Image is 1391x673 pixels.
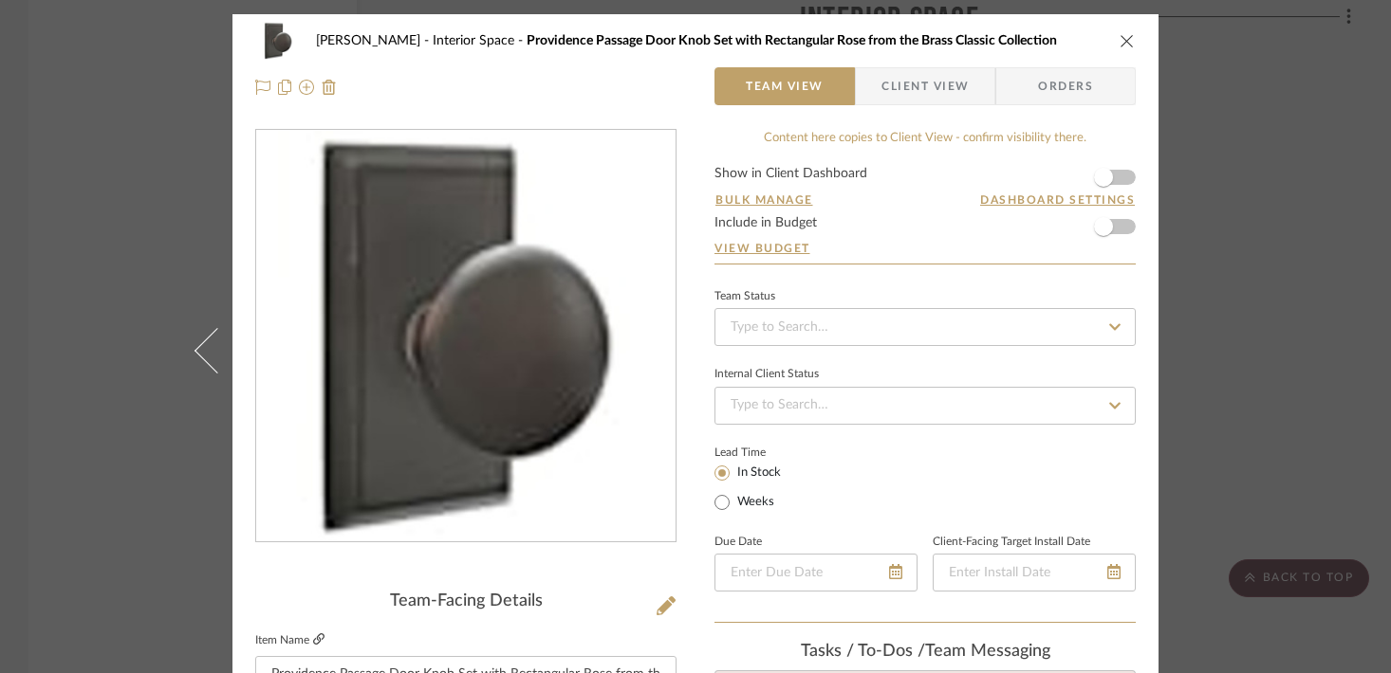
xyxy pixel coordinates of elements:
label: In Stock [733,464,781,482]
div: team Messaging [714,642,1136,663]
div: Team-Facing Details [255,591,677,612]
button: close [1119,32,1136,49]
div: Internal Client Status [714,370,819,379]
mat-radio-group: Select item type [714,461,812,514]
img: c9c9da64-3841-44ce-b72c-73ff8b27933e_436x436.jpg [260,131,672,542]
label: Client-Facing Target Install Date [933,537,1090,547]
div: Team Status [714,292,775,301]
img: Remove from project [322,80,337,95]
img: c9c9da64-3841-44ce-b72c-73ff8b27933e_48x40.jpg [255,22,301,60]
span: Team View [746,67,824,105]
input: Type to Search… [714,387,1136,425]
input: Enter Install Date [933,554,1136,591]
span: Providence Passage Door Knob Set with Rectangular Rose from the Brass Classic Collection [527,34,1057,47]
label: Lead Time [714,444,812,461]
button: Bulk Manage [714,191,814,209]
input: Enter Due Date [714,554,918,591]
label: Item Name [255,632,325,648]
span: Client View [881,67,969,105]
span: Tasks / To-Dos / [801,643,925,660]
span: Orders [1017,67,1114,105]
div: Content here copies to Client View - confirm visibility there. [714,129,1136,148]
span: Interior Space [433,34,527,47]
div: 0 [256,131,676,542]
span: [PERSON_NAME] [316,34,433,47]
label: Weeks [733,494,774,511]
label: Due Date [714,537,762,547]
a: View Budget [714,241,1136,256]
input: Type to Search… [714,308,1136,346]
button: Dashboard Settings [979,191,1136,209]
